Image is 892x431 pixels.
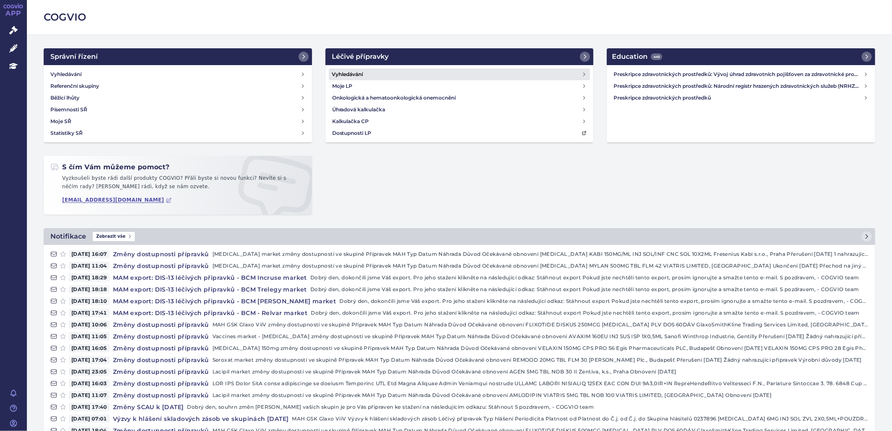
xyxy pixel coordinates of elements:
span: 449 [651,53,662,60]
a: Správní řízení [44,48,312,65]
span: [DATE] 18:18 [69,285,110,294]
a: NotifikaceZobrazit vše [44,228,875,245]
span: [DATE] 17:40 [69,403,110,411]
h4: MAM export: DIS-13 léčivých připravků - BCM - Relvar market [110,309,311,317]
h4: Písemnosti SŘ [50,105,87,114]
h4: Změny dostupnosti přípravků [110,368,213,376]
h4: Změny SCAU k [DATE] [110,403,187,411]
span: [DATE] 23:05 [69,368,110,376]
a: Preskripce zdravotnických prostředků [610,92,872,104]
p: LOR IPS Dolor SitA conse adipiscinge se doeiusm Temporinc UTL Etd Magna Aliquae Admin Veniamqui n... [213,379,868,388]
p: Dobrý den, dokončili jsme Váš export. Pro jeho stažení klikněte na následující odkaz: Stáhnout ex... [310,285,868,294]
span: [DATE] 16:03 [69,379,110,388]
span: [DATE] 11:04 [69,262,110,270]
span: [DATE] 07:01 [69,415,110,423]
h4: Dostupnosti LP [332,129,372,137]
a: Moje LP [329,80,590,92]
a: Léčivé přípravky [325,48,594,65]
h4: MAM export: DIS-13 léčivých připravků - BCM Incruse market [110,273,310,282]
h4: Preskripce zdravotnických prostředků [614,94,863,102]
h4: Moje SŘ [50,117,71,126]
a: Úhradová kalkulačka [329,104,590,116]
p: Lacipil market změny dostupností ve skupině Přípravek MAH Typ Datum Náhrada Důvod Očekávané obnov... [213,368,868,376]
span: [DATE] 16:07 [69,250,110,258]
p: Dobrý den, dokončili jsme Váš export. Pro jeho stažení klikněte na následující odkaz: Stáhnout ex... [339,297,868,305]
p: [MEDICAL_DATA] market změny dostupností ve skupině Přípravek MAH Typ Datum Náhrada Důvod Očekávan... [213,262,868,270]
h4: Změny dostupnosti přípravků [110,391,213,399]
span: [DATE] 17:04 [69,356,110,364]
h4: Vyhledávání [50,70,81,79]
span: [DATE] 11:07 [69,391,110,399]
h4: Preskripce zdravotnických prostředků: Národní registr hrazených zdravotnických služeb (NRHZS) [614,82,863,90]
h2: Education [612,52,662,62]
p: Dobrý den, dokončili jsme Váš export. Pro jeho stažení klikněte na následující odkaz: Stáhnout ex... [310,273,868,282]
h4: Změny dostupnosti přípravků [110,344,213,352]
span: [DATE] 17:41 [69,309,110,317]
h4: Referenční skupiny [50,82,99,90]
a: Preskripce zdravotnických prostředků: Národní registr hrazených zdravotnických služeb (NRHZS) [610,80,872,92]
h4: Onkologická a hematoonkologická onemocnění [332,94,456,102]
a: Vyhledávání [329,68,590,80]
span: [DATE] 16:05 [69,344,110,352]
h4: Změny dostupnosti přípravků [110,321,213,329]
h4: Změny dostupnosti přípravků [110,250,213,258]
a: Referenční skupiny [47,80,309,92]
h4: Změny dostupnosti přípravků [110,379,213,388]
a: Onkologická a hematoonkologická onemocnění [329,92,590,104]
p: Vaccines market - [MEDICAL_DATA] změny dostupností ve skupině Přípravek MAH Typ Datum Náhrada Dův... [213,332,868,341]
h4: Změny dostupnosti přípravků [110,332,213,341]
h4: Výzvy k hlášení skladových zásob ve skupinách [DATE] [110,415,292,423]
h2: Správní řízení [50,52,98,62]
h2: Léčivé přípravky [332,52,389,62]
p: [MEDICAL_DATA] market změny dostupností ve skupině Přípravek MAH Typ Datum Náhrada Důvod Očekávan... [213,250,868,258]
a: [EMAIL_ADDRESS][DOMAIN_NAME] [62,197,172,203]
h4: MAM export: DIS-13 léčivých připravků - BCM [PERSON_NAME] market [110,297,340,305]
span: [DATE] 10:06 [69,321,110,329]
h2: Notifikace [50,231,86,242]
p: MAH GSK Glaxo ViiV Výzvy k hlášení skladových zásob Léčivý přípravek Typ hlášení Periodicita Plat... [292,415,868,423]
h4: MAM export: DIS-13 léčivých připravků - BCM Trelegy market [110,285,310,294]
h2: S čím Vám můžeme pomoct? [50,163,170,172]
h4: Statistiky SŘ [50,129,83,137]
h4: Preskripce zdravotnických prostředků: Vývoj úhrad zdravotních pojišťoven za zdravotnické prostředky [614,70,863,79]
a: Moje SŘ [47,116,309,127]
p: Dobrý den, dokončili jsme Váš export. Pro jeho stažení klikněte na následující odkaz: Stáhnout ex... [311,309,868,317]
span: Zobrazit vše [93,232,135,241]
h4: Úhradová kalkulačka [332,105,386,114]
span: [DATE] 18:10 [69,297,110,305]
p: Seroxat market změny dostupností ve skupině Přípravek MAH Typ Datum Náhrada Důvod Očekávané obnov... [213,356,868,364]
h4: Vyhledávání [332,70,363,79]
a: Písemnosti SŘ [47,104,309,116]
h4: Běžící lhůty [50,94,79,102]
p: Vyzkoušeli byste rádi další produkty COGVIO? Přáli byste si novou funkci? Nevíte si s něčím rady?... [50,174,305,194]
h4: Změny dostupnosti přípravků [110,262,213,270]
a: Vyhledávání [47,68,309,80]
a: Dostupnosti LP [329,127,590,139]
p: Lacipil market změny dostupností ve skupině Přípravek MAH Typ Datum Náhrada Důvod Očekávané obnov... [213,391,868,399]
h2: COGVIO [44,10,875,24]
h4: Moje LP [332,82,353,90]
span: [DATE] 18:29 [69,273,110,282]
a: Kalkulačka CP [329,116,590,127]
a: Statistiky SŘ [47,127,309,139]
span: [DATE] 11:05 [69,332,110,341]
p: [MEDICAL_DATA] 150mg změny dostupností ve skupině Přípravek MAH Typ Datum Náhrada Důvod Očekávané... [213,344,868,352]
a: Běžící lhůty [47,92,309,104]
p: Dobrý den, souhrn změn [PERSON_NAME] vašich skupin je pro Vás připraven ke stažení na následující... [187,403,868,411]
a: Preskripce zdravotnických prostředků: Vývoj úhrad zdravotních pojišťoven za zdravotnické prostředky [610,68,872,80]
p: MAH GSK Glaxo ViiV změny dostupností ve skupině Přípravek MAH Typ Datum Náhrada Důvod Očekávané o... [213,321,868,329]
h4: Kalkulačka CP [332,117,369,126]
a: Education449 [607,48,875,65]
h4: Změny dostupnosti přípravků [110,356,213,364]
